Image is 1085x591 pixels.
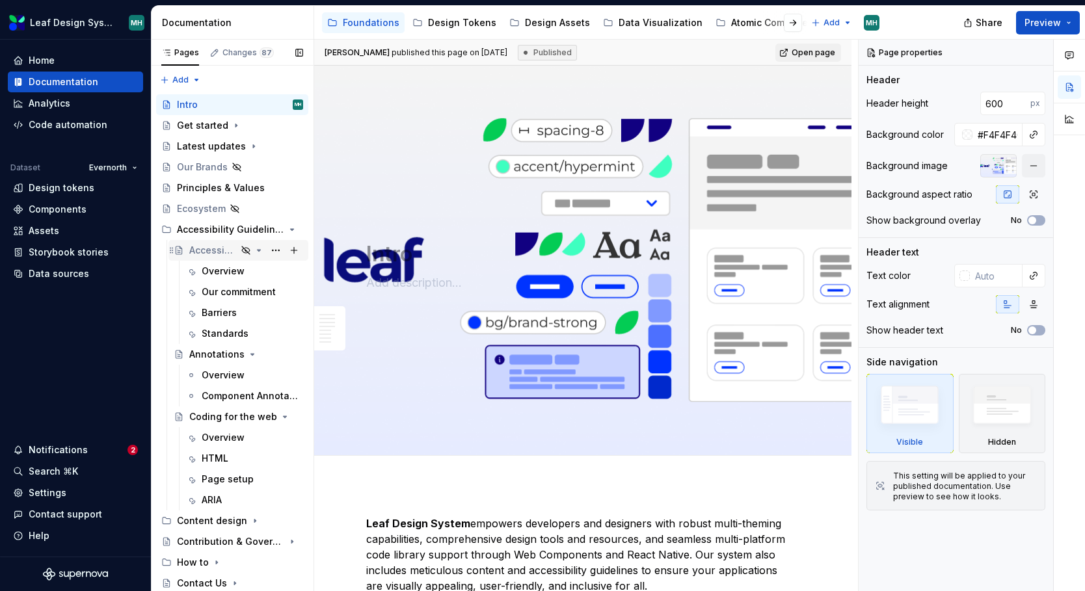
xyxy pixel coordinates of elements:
[168,344,308,365] a: Annotations
[710,12,827,33] a: Atomic Components
[366,517,470,530] strong: Leaf Design System
[619,16,703,29] div: Data Visualization
[896,437,923,447] div: Visible
[866,18,877,28] div: MH
[189,348,245,361] div: Annotations
[177,161,228,174] div: Our Brands
[866,188,972,201] div: Background aspect ratio
[8,525,143,546] button: Help
[222,47,274,58] div: Changes
[156,136,308,157] a: Latest updates
[156,198,308,219] a: Ecosystem
[9,15,25,31] img: 6e787e26-f4c0-4230-8924-624fe4a2d214.png
[29,486,66,499] div: Settings
[181,469,308,490] a: Page setup
[325,47,507,58] span: published this page on [DATE]
[156,531,308,552] a: Contribution & Governance
[156,219,308,240] div: Accessibility Guidelines
[428,16,496,29] div: Design Tokens
[177,556,209,569] div: How to
[172,75,189,85] span: Add
[1016,11,1080,34] button: Preview
[156,552,308,573] div: How to
[181,323,308,344] a: Standards
[8,177,143,198] a: Design tokens
[525,16,590,29] div: Design Assets
[343,16,399,29] div: Foundations
[504,12,595,33] a: Design Assets
[10,163,40,173] div: Dataset
[295,98,301,111] div: MH
[364,239,797,270] textarea: Intro
[177,140,246,153] div: Latest updates
[866,97,928,110] div: Header height
[972,123,1023,146] input: Auto
[807,14,856,32] button: Add
[8,114,143,135] a: Code automation
[866,73,900,86] div: Header
[177,577,227,590] div: Contact Us
[824,18,840,28] span: Add
[202,369,245,382] div: Overview
[866,374,954,453] div: Visible
[1030,98,1040,109] p: px
[202,493,222,506] div: ARIA
[156,115,308,136] a: Get started
[1011,325,1022,335] label: No
[29,224,59,237] div: Assets
[866,214,981,227] div: Show background overlay
[8,440,143,460] button: Notifications2
[29,97,70,110] div: Analytics
[177,119,228,132] div: Get started
[407,12,502,33] a: Design Tokens
[202,265,245,278] div: Overview
[893,471,1037,502] div: This setting will be applied to your published documentation. Use preview to see how it looks.
[131,18,142,28] div: MH
[177,223,284,236] div: Accessibility Guidelines
[177,181,265,194] div: Principles & Values
[8,220,143,241] a: Assets
[202,473,254,486] div: Page setup
[731,16,822,29] div: Atomic Components
[161,47,199,58] div: Pages
[156,177,308,198] a: Principles & Values
[156,157,308,177] a: Our Brands
[8,263,143,284] a: Data sources
[189,410,277,423] div: Coding for the web
[202,389,301,402] div: Component Annotations
[29,529,49,542] div: Help
[866,246,919,259] div: Header text
[29,465,78,478] div: Search ⌘K
[1025,16,1061,29] span: Preview
[29,75,98,88] div: Documentation
[866,269,911,282] div: Text color
[43,568,108,581] svg: Supernova Logo
[156,510,308,531] div: Content design
[181,302,308,323] a: Barriers
[177,98,198,111] div: Intro
[322,10,805,36] div: Page tree
[325,47,390,57] span: [PERSON_NAME]
[866,356,938,369] div: Side navigation
[29,508,102,521] div: Contact support
[988,437,1016,447] div: Hidden
[202,452,228,465] div: HTML
[30,16,113,29] div: Leaf Design System
[127,445,138,455] span: 2
[3,8,148,36] button: Leaf Design SystemMH
[775,44,841,62] a: Open page
[980,92,1030,115] input: Auto
[8,93,143,114] a: Analytics
[29,54,55,67] div: Home
[168,240,308,261] a: Accessibility Overview
[29,443,88,456] div: Notifications
[168,406,308,427] a: Coding for the web
[89,163,127,173] span: Evernorth
[29,246,109,259] div: Storybook stories
[156,94,308,115] a: IntroMH
[29,203,87,216] div: Components
[866,159,948,172] div: Background image
[29,181,94,194] div: Design tokens
[181,427,308,448] a: Overview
